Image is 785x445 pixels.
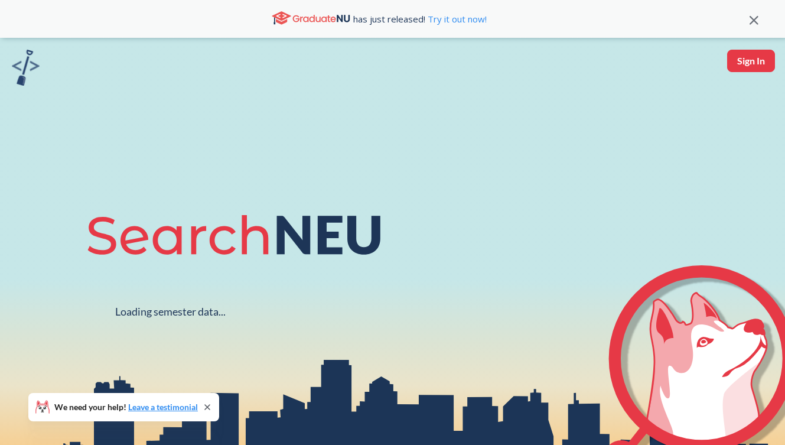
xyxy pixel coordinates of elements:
div: Loading semester data... [115,305,226,319]
button: Sign In [727,50,775,72]
span: has just released! [353,12,487,25]
img: sandbox logo [12,50,40,86]
a: Leave a testimonial [128,402,198,412]
span: We need your help! [54,403,198,411]
a: sandbox logo [12,50,40,89]
a: Try it out now! [425,13,487,25]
